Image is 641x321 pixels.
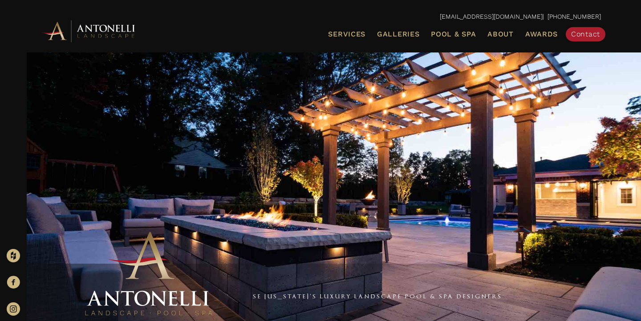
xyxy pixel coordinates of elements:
[373,28,423,40] a: Galleries
[325,28,369,40] a: Services
[328,31,365,38] span: Services
[40,19,138,43] img: Antonelli Horizontal Logo
[427,28,479,40] a: Pool & Spa
[7,249,20,262] img: Houzz
[431,30,476,38] span: Pool & Spa
[377,30,419,38] span: Galleries
[522,28,561,40] a: Awards
[525,30,558,38] span: Awards
[82,228,215,320] img: Antonelli Stacked Logo
[253,293,502,300] a: SE [US_STATE]'s Luxury Landscape Pool & Spa Designers
[484,28,517,40] a: About
[440,13,543,20] a: [EMAIL_ADDRESS][DOMAIN_NAME]
[487,31,514,38] span: About
[571,30,600,38] span: Contact
[40,11,601,23] p: | [PHONE_NUMBER]
[566,27,605,41] a: Contact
